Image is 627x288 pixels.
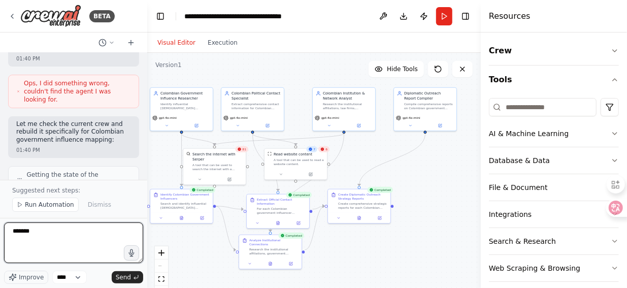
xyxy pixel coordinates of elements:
[221,87,284,132] div: Colombian Political Contact SpecialistExtract comprehensive contact information for Colombian gov...
[12,198,79,212] button: Run Automation
[215,176,244,182] button: Open in side panel
[16,55,131,62] div: 01:40 PM
[250,134,299,145] g: Edge from 1308e120-a90c-4333-9740-ca9f00b7a2bb to ffe68409-de40-4df7-92c1-abbc545fc7b6
[89,10,115,22] div: BETA
[257,207,306,215] div: For each Colombian government influencer identified, research and extract comprehensive contact i...
[404,91,453,101] div: Diplomatic Outreach Report Compiler
[112,271,143,283] button: Send
[16,120,131,144] p: Let me check the current crew and rebuild it specifically for Colombian government influence mapp...
[367,187,393,193] div: Completed
[94,37,119,49] button: Switch to previous chat
[192,152,243,162] div: Search the internet with Serper
[24,79,130,104] span: Ops, I did something wrong, couldn't find the agent I was looking for.
[264,148,327,180] div: 76ScrapeWebsiteToolRead website contentA tool that can be used to read a website content.
[323,91,372,101] div: Colombian Institution & Network Analyst
[268,152,272,156] img: ScrapeWebsiteTool
[232,102,281,110] div: Extract comprehensive contact information for Colombian government influencers including official...
[160,193,210,201] div: Identify Colombian Government Influencers
[286,192,312,198] div: Completed
[192,163,243,171] div: A tool that can be used to search the internet with a search_query. Supports different search typ...
[4,271,48,284] button: Improve
[150,189,213,224] div: CompletedIdentify Colombian Government InfluencersSearch and identify influential [DEMOGRAPHIC_DA...
[259,261,281,267] button: View output
[239,235,302,270] div: CompletedAnalyze Institutional ConnectionsResearch the institutional affiliations, government pos...
[249,238,299,246] div: Analyze Institutional Connections
[12,186,135,195] p: Suggested next steps:
[404,102,453,110] div: Compile comprehensive reports on Colombian government influencers by synthesizing all research fi...
[83,198,116,212] button: Dismiss
[371,215,388,221] button: Open in side panel
[489,120,619,147] button: AI & Machine Learning
[202,37,244,49] button: Execution
[357,134,428,186] g: Edge from f1ec1e50-86d0-4baf-8d3b-abccf9068fb1 to f2f8e7a5-4d86-4c86-8378-9dcbb388b30e
[150,87,213,132] div: Colombian Government Influence ResearcherIdentify influential [DEMOGRAPHIC_DATA] government offic...
[216,204,244,212] g: Edge from 4c1c9682-3d02-46f7-9f58-daffcc229762 to 7f1c3fe2-a85f-48fb-94d1-437647ced80f
[88,201,111,209] span: Dismiss
[267,220,288,226] button: View output
[216,204,236,252] g: Edge from 4c1c9682-3d02-46f7-9f58-daffcc229762 to b1a7192f-7746-48e6-b333-aed38209e4f0
[321,116,339,120] span: gpt-4o-mini
[123,37,139,49] button: Start a new chat
[338,193,387,201] div: Create Diplomatic Outreach Strategy Reports
[179,134,184,186] g: Edge from 0ad8489e-afc0-4e66-b972-be3dcc81c0e2 to 4c1c9682-3d02-46f7-9f58-daffcc229762
[171,215,192,221] button: View output
[257,198,306,206] div: Extract Official Contact Information
[116,273,131,281] span: Send
[232,91,281,101] div: Colombian Political Contact Specialist
[151,37,202,49] button: Visual Editor
[155,61,182,69] div: Version 1
[20,5,81,27] img: Logo
[489,228,619,254] button: Search & Research
[348,215,370,221] button: View output
[312,87,376,132] div: Colombian Institution & Network AnalystResearch the institutional affiliations, law firms, govern...
[250,134,281,191] g: Edge from 1308e120-a90c-4333-9740-ca9f00b7a2bb to 7f1c3fe2-a85f-48fb-94d1-437647ced80f
[327,189,391,224] div: CompletedCreate Diplomatic Outreach Strategy ReportsCreate comprehensive strategic reports for ea...
[16,146,131,154] div: 01:40 PM
[296,171,325,177] button: Open in side panel
[124,245,139,261] button: Click to speak your automation idea
[242,147,246,151] span: 81
[249,247,299,255] div: Research the institutional affiliations, government positions, law firm partnerships, academic ap...
[274,158,324,166] div: A tool that can be used to read a website content.
[290,220,307,226] button: Open in side panel
[160,202,210,210] div: Search and identify influential [DEMOGRAPHIC_DATA] government officials, former foreign ministers...
[182,122,211,129] button: Open in side panel
[489,10,531,22] h4: Resources
[26,171,130,187] span: Getting the state of the automation
[458,9,473,23] button: Hide right sidebar
[313,147,315,151] span: 7
[179,134,217,145] g: Edge from 0ad8489e-afc0-4e66-b972-be3dcc81c0e2 to 04c0e331-c813-4278-a7c8-1c301709cc25
[338,202,387,210] div: Create comprehensive strategic reports for each Colombian government influencer by combining all ...
[489,174,619,201] button: File & Document
[268,134,347,232] g: Edge from 9d5ddd65-fd7c-4db4-96aa-44d7e07b7ecb to b1a7192f-7746-48e6-b333-aed38209e4f0
[325,147,327,151] span: 6
[305,204,325,252] g: Edge from b1a7192f-7746-48e6-b333-aed38209e4f0 to f2f8e7a5-4d86-4c86-8378-9dcbb388b30e
[193,215,211,221] button: Open in side panel
[246,194,310,229] div: CompletedExtract Official Contact InformationFor each Colombian government influencer identified,...
[313,204,325,212] g: Edge from 7f1c3fe2-a85f-48fb-94d1-437647ced80f to f2f8e7a5-4d86-4c86-8378-9dcbb388b30e
[403,116,420,120] span: gpt-4o-mini
[489,201,619,228] button: Integrations
[345,122,374,129] button: Open in side panel
[153,9,168,23] button: Hide left sidebar
[489,147,619,174] button: Database & Data
[183,148,246,185] div: 81SerperDevToolSearch the internet with SerperA tool that can be used to search the internet with...
[159,116,177,120] span: gpt-4o-mini
[19,273,44,281] span: Improve
[387,65,418,73] span: Hide Tools
[230,116,248,120] span: gpt-4o-mini
[393,87,457,132] div: Diplomatic Outreach Report CompilerCompile comprehensive reports on Colombian government influenc...
[184,11,299,21] nav: breadcrumb
[489,66,619,94] button: Tools
[212,134,347,145] g: Edge from 9d5ddd65-fd7c-4db4-96aa-44d7e07b7ecb to 04c0e331-c813-4278-a7c8-1c301709cc25
[274,152,312,157] div: Read website content
[323,102,372,110] div: Research the institutional affiliations, law firms, government positions, academic appointments, ...
[369,61,424,77] button: Hide Tools
[155,273,168,286] button: fit view
[489,255,619,281] button: Web Scraping & Browsing
[189,187,215,193] div: Completed
[489,37,619,65] button: Crew
[253,122,282,129] button: Open in side panel
[426,122,455,129] button: Open in side panel
[160,91,210,101] div: Colombian Government Influence Researcher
